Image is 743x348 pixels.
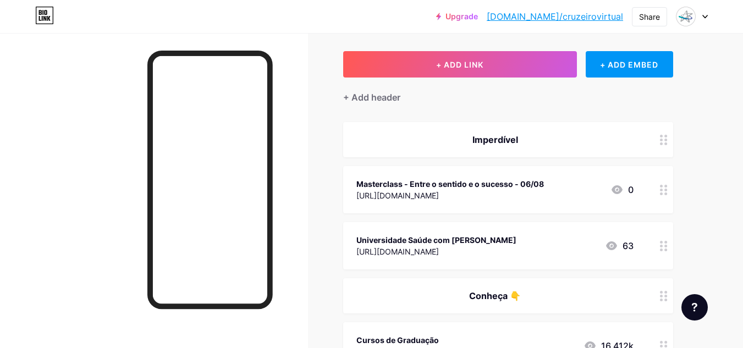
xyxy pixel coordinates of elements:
[586,51,673,78] div: + ADD EMBED
[356,234,516,246] div: Universidade Saúde com [PERSON_NAME]
[356,178,544,190] div: Masterclass - Entre o sentido e o sucesso - 06/08
[487,10,623,23] a: [DOMAIN_NAME]/cruzeirovirtual
[356,289,634,302] div: Conheça 👇
[356,246,516,257] div: [URL][DOMAIN_NAME]
[356,334,439,346] div: Cursos de Graduação
[436,60,483,69] span: + ADD LINK
[610,183,634,196] div: 0
[356,190,544,201] div: [URL][DOMAIN_NAME]
[675,6,696,27] img: cruzeirovirtual
[436,12,478,21] a: Upgrade
[356,133,634,146] div: Imperdível
[639,11,660,23] div: Share
[605,239,634,252] div: 63
[343,51,577,78] button: + ADD LINK
[343,91,400,104] div: + Add header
